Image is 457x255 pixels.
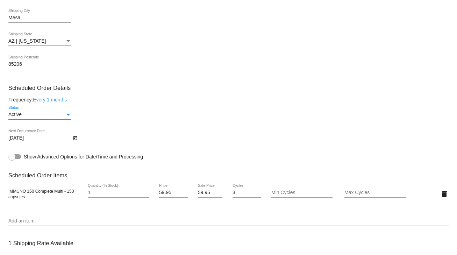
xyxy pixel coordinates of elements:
mat-icon: delete [440,190,449,198]
button: Open calendar [71,134,79,141]
h3: Scheduled Order Items [8,167,449,179]
div: Frequency: [8,97,449,102]
input: Cycles [233,190,261,196]
input: Quantity (In Stock) [88,190,149,196]
span: Active [8,112,22,117]
input: Shipping Postcode [8,62,71,67]
span: IMMUNO 150 Complete Multi - 150 capsules [8,189,74,199]
h3: Scheduled Order Details [8,85,449,91]
mat-select: Shipping State [8,38,71,44]
mat-select: Status [8,112,71,118]
input: Min Cycles [271,190,333,196]
h3: 1 Shipping Rate Available [8,236,73,251]
span: AZ | [US_STATE] [8,38,46,44]
input: Next Occurrence Date [8,135,71,141]
a: Every 1 months [33,97,67,102]
input: Price [159,190,188,196]
span: Show Advanced Options for Date/Time and Processing [24,153,143,160]
input: Max Cycles [344,190,406,196]
input: Shipping City [8,15,71,21]
input: Sale Price [198,190,223,196]
input: Add an item [8,218,449,224]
